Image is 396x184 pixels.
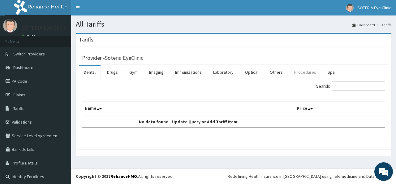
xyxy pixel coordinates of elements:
[228,173,391,179] div: Redefining Heath Insurance in [GEOGRAPHIC_DATA] using Telemedicine and Data Science!
[170,66,207,79] a: Immunizations
[289,66,321,79] a: Procedures
[13,51,45,57] span: Switch Providers
[240,66,263,79] a: Optical
[376,22,391,28] li: Tariffs
[352,22,375,28] a: Dashboard
[332,81,385,91] input: Search:
[79,37,93,42] h3: Tariffs
[13,65,33,70] span: Dashboard
[110,173,137,179] a: RelianceHMO
[3,19,17,33] img: User Image
[76,173,138,179] strong: Copyright © 2017 .
[82,55,143,61] h3: Provider - Soteria EyeClinic
[316,81,385,91] label: Search:
[79,66,101,79] a: Dental
[265,66,288,79] a: Others
[22,25,67,31] p: SOTERIA Eye Clinic
[323,66,340,79] a: Spa
[13,106,24,111] span: Tariffs
[82,116,294,128] td: No data found - Update Query or Add Tariff Item
[22,34,37,38] a: Online
[124,66,143,79] a: Gym
[144,66,169,79] a: Imaging
[357,5,391,11] span: SOTERIA Eye Clinic
[294,102,385,116] th: Price
[13,92,25,98] span: Claims
[346,4,354,12] img: User Image
[82,102,294,116] th: Name
[102,66,123,79] a: Drugs
[208,66,239,79] a: Laboratory
[76,20,391,28] h1: All Tariffs
[71,168,396,184] footer: All rights reserved.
